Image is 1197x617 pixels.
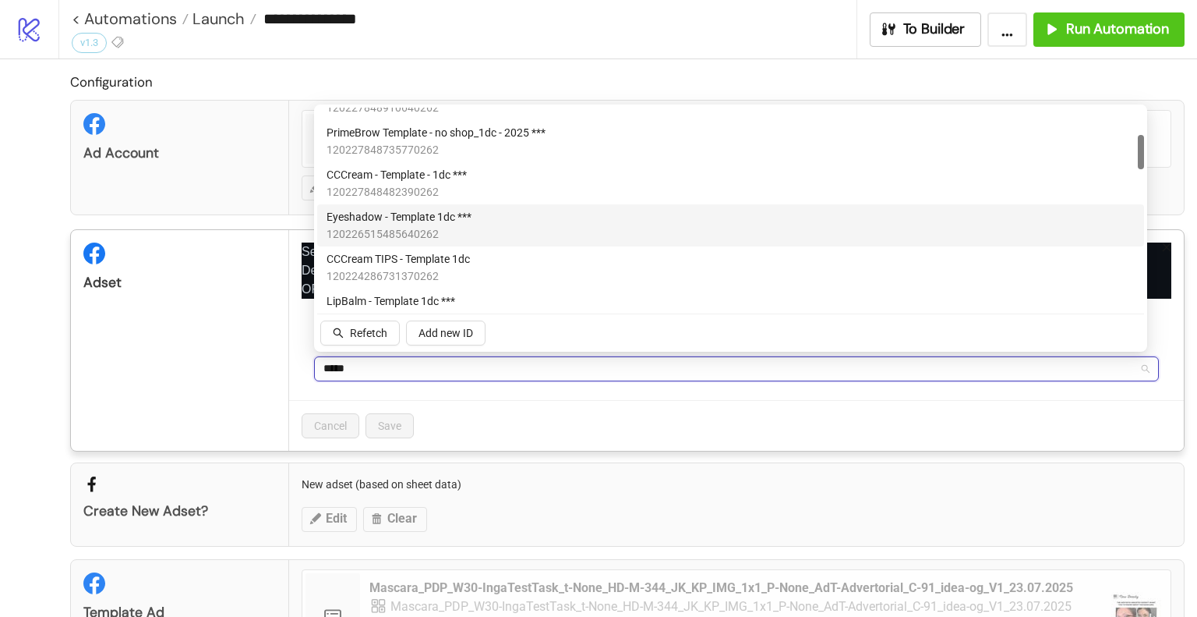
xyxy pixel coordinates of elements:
[72,33,107,53] div: v1.3
[333,328,344,339] span: search
[189,9,245,29] span: Launch
[317,246,1144,289] div: CCCream TIPS - Template 1dc
[327,99,511,116] span: 120227848910640262
[903,20,966,38] span: To Builder
[870,12,982,47] button: To Builder
[365,413,414,438] button: Save
[327,166,467,183] span: CCCream - Template - 1dc ***
[70,72,1185,92] h2: Configuration
[1066,20,1169,38] span: Run Automation
[83,274,276,292] div: Adset
[323,357,1135,381] input: Select ad set id from list
[327,250,470,268] span: CCCream TIPS - Template 1dc
[302,243,1171,299] p: Select an adset. Depending on your choice below this is the adset into which the new ads will be ...
[327,293,455,310] span: LipBalm - Template 1dc ***
[327,208,471,225] span: Eyeshadow - Template 1dc ***
[327,124,546,141] span: PrimeBrow Template - no shop_1dc - 2025 ***
[317,162,1144,204] div: CCCream - Template - 1dc ***
[350,327,387,339] span: Refetch
[1033,12,1185,47] button: Run Automation
[189,11,256,27] a: Launch
[317,289,1144,331] div: LipBalm - Template 1dc ***
[1161,242,1172,253] span: close
[317,204,1144,246] div: Eyeshadow - Template 1dc ***
[320,321,400,346] button: Refetch
[72,11,189,27] a: < Automations
[317,120,1144,162] div: PrimeBrow Template - no shop_1dc - 2025 ***
[302,413,359,438] button: Cancel
[987,12,1027,47] button: ...
[418,327,473,339] span: Add new ID
[327,183,467,200] span: 120227848482390262
[327,225,471,243] span: 120226515485640262
[327,141,546,158] span: 120227848735770262
[327,268,470,285] span: 120224286731370262
[406,321,486,346] button: Add new ID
